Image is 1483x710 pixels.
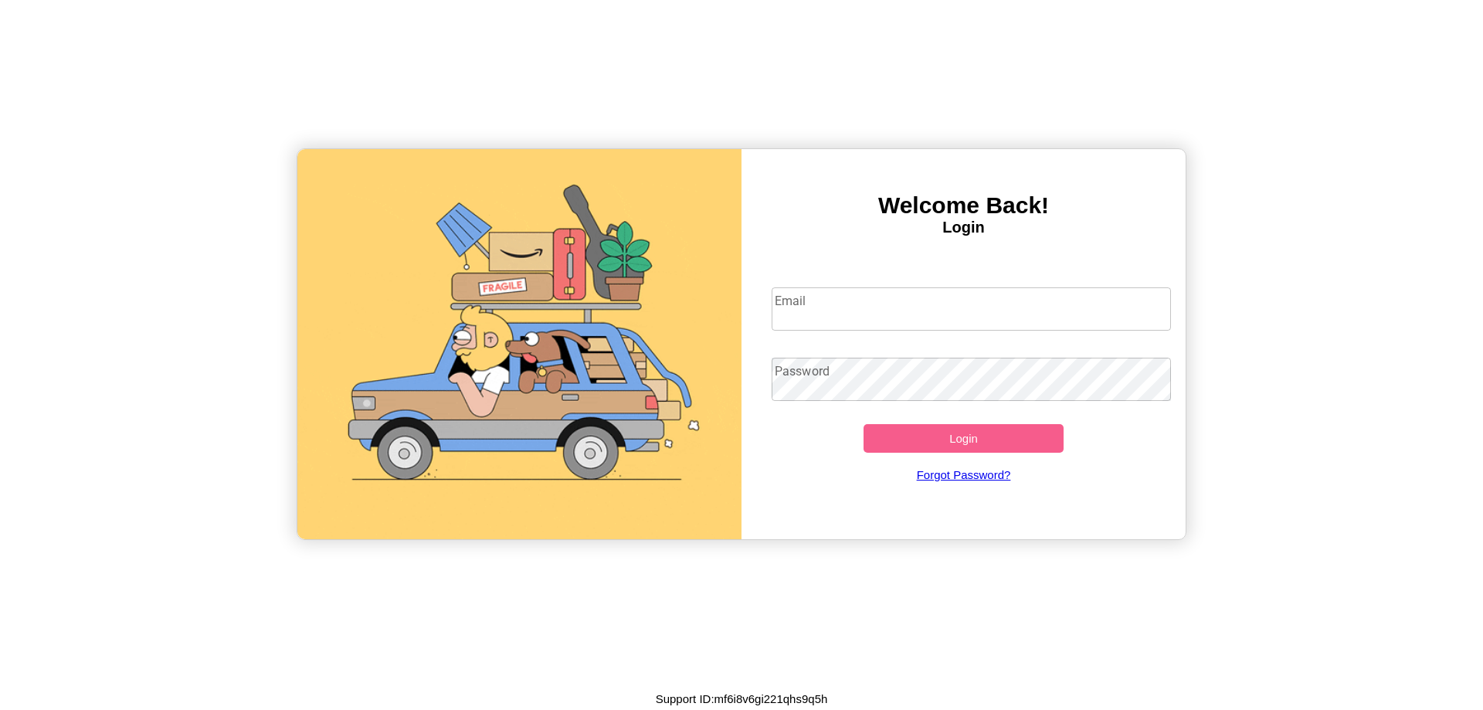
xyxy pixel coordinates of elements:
[656,688,828,709] p: Support ID: mf6i8v6gi221qhs9q5h
[741,192,1186,219] h3: Welcome Back!
[741,219,1186,236] h4: Login
[764,453,1164,497] a: Forgot Password?
[864,424,1064,453] button: Login
[297,149,741,539] img: gif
